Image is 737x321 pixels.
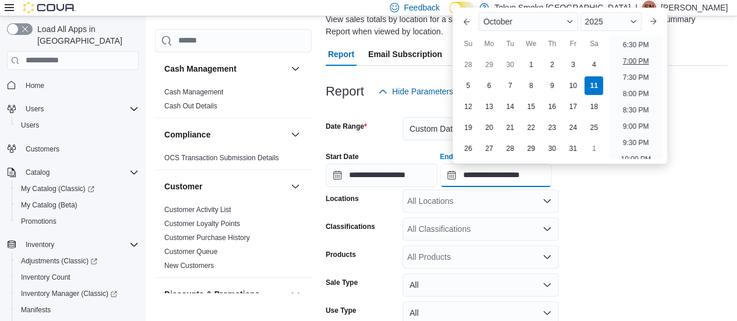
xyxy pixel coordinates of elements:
[164,261,214,270] span: New Customers
[616,152,655,166] li: 10:00 PM
[644,12,662,31] button: Next month
[521,118,540,137] div: day-22
[563,139,582,158] div: day-31
[21,238,139,252] span: Inventory
[16,303,139,317] span: Manifests
[164,181,286,192] button: Customer
[542,55,561,74] div: day-2
[449,14,450,15] span: Dark Mode
[521,55,540,74] div: day-1
[164,87,223,97] span: Cash Management
[16,182,99,196] a: My Catalog (Classic)
[21,184,94,193] span: My Catalog (Classic)
[26,168,50,177] span: Catalog
[618,38,654,52] li: 6:30 PM
[326,122,367,131] label: Date Range
[21,102,139,116] span: Users
[440,164,552,187] input: Press the down key to enter a popover containing a calendar. Press the escape key to close the po...
[21,78,139,93] span: Home
[542,97,561,116] div: day-16
[164,129,210,140] h3: Compliance
[21,238,59,252] button: Inventory
[16,118,139,132] span: Users
[328,43,354,66] span: Report
[23,2,76,13] img: Cova
[440,152,470,161] label: End Date
[479,97,498,116] div: day-13
[495,1,631,15] p: Tokyo Smoke [GEOGRAPHIC_DATA]
[21,121,39,130] span: Users
[21,165,139,179] span: Catalog
[288,179,302,193] button: Customer
[585,17,603,26] span: 2025
[164,129,286,140] button: Compliance
[618,119,654,133] li: 9:00 PM
[164,101,217,111] span: Cash Out Details
[16,198,139,212] span: My Catalog (Beta)
[642,1,656,15] div: Stephanie Neblett
[521,76,540,95] div: day-8
[2,140,143,157] button: Customers
[580,12,641,31] div: Button. Open the year selector. 2025 is currently selected.
[12,213,143,230] button: Promotions
[563,34,582,53] div: Fr
[12,285,143,302] a: Inventory Manager (Classic)
[21,289,117,298] span: Inventory Manager (Classic)
[326,222,375,231] label: Classifications
[542,76,561,95] div: day-9
[21,165,54,179] button: Catalog
[479,139,498,158] div: day-27
[326,152,359,161] label: Start Date
[2,101,143,117] button: Users
[542,139,561,158] div: day-30
[373,80,458,103] button: Hide Parameters
[459,34,477,53] div: Su
[16,214,139,228] span: Promotions
[644,1,654,15] span: SN
[16,287,139,301] span: Inventory Manager (Classic)
[618,54,654,68] li: 7:00 PM
[288,287,302,301] button: Discounts & Promotions
[21,142,64,156] a: Customers
[563,97,582,116] div: day-17
[16,303,55,317] a: Manifests
[164,102,217,110] a: Cash Out Details
[521,34,540,53] div: We
[326,13,722,38] div: View sales totals by location for a specified date range. This report is equivalent to the Sales ...
[483,17,512,26] span: October
[2,164,143,181] button: Catalog
[368,43,442,66] span: Email Subscription
[164,63,286,75] button: Cash Management
[26,144,59,154] span: Customers
[164,248,217,256] a: Customer Queue
[403,273,559,297] button: All
[479,118,498,137] div: day-20
[459,55,477,74] div: day-28
[288,128,302,142] button: Compliance
[16,270,75,284] a: Inventory Count
[164,153,279,163] span: OCS Transaction Submission Details
[542,34,561,53] div: Th
[164,206,231,214] a: Customer Activity List
[459,97,477,116] div: day-12
[12,253,143,269] a: Adjustments (Classic)
[403,117,559,140] button: Custom Date
[478,12,577,31] div: Button. Open the month selector. October is currently selected.
[661,1,728,15] p: [PERSON_NAME]
[2,237,143,253] button: Inventory
[584,55,603,74] div: day-4
[164,233,250,242] span: Customer Purchase History
[155,85,312,118] div: Cash Management
[16,254,102,268] a: Adjustments (Classic)
[459,139,477,158] div: day-26
[618,87,654,101] li: 8:00 PM
[459,76,477,95] div: day-5
[618,136,654,150] li: 9:30 PM
[16,270,139,284] span: Inventory Count
[164,88,223,96] a: Cash Management
[479,55,498,74] div: day-29
[16,198,82,212] a: My Catalog (Beta)
[288,62,302,76] button: Cash Management
[326,194,359,203] label: Locations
